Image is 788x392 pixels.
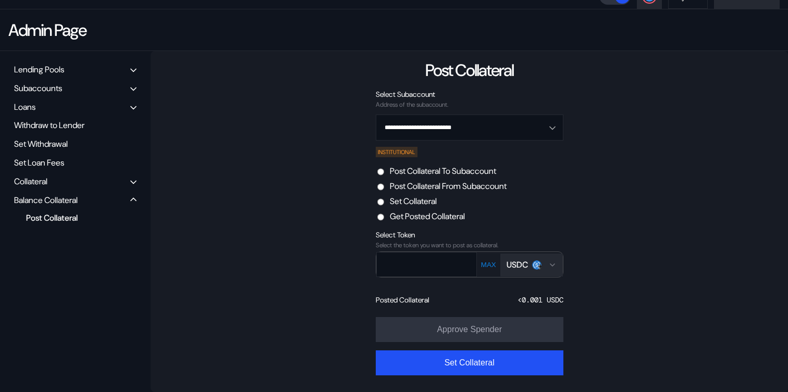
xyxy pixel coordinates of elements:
img: svg+xml,%3c [537,263,543,270]
button: Open menu for selecting token for payment [500,254,563,276]
div: <0.001 USDC [518,295,563,305]
label: Set Collateral [390,196,437,207]
div: Select Subaccount [376,90,563,99]
div: Admin Page [8,19,86,41]
button: Set Collateral [376,350,563,375]
img: usdc.png [532,260,541,270]
div: Address of the subaccount. [376,101,563,108]
div: Set Loan Fees [10,155,140,171]
div: Set Withdrawal [10,136,140,152]
div: Loans [14,102,35,112]
div: Select Token [376,230,563,239]
label: Post Collateral To Subaccount [390,166,496,176]
div: Select the token you want to post as collateral. [376,242,563,249]
button: Approve Spender [376,317,563,342]
button: Open menu [376,115,563,141]
div: Subaccounts [14,83,62,94]
div: Balance Collateral [14,195,78,206]
div: Posted Collateral [376,295,429,305]
div: Post Collateral [425,59,513,81]
div: USDC [507,259,528,270]
div: Withdraw to Lender [10,117,140,133]
label: Post Collateral From Subaccount [390,181,507,192]
div: Collateral [14,176,47,187]
div: Post Collateral [21,211,122,225]
div: INSTITUTIONAL [376,147,418,157]
button: MAX [478,260,499,269]
label: Get Posted Collateral [390,211,465,222]
div: Lending Pools [14,64,64,75]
